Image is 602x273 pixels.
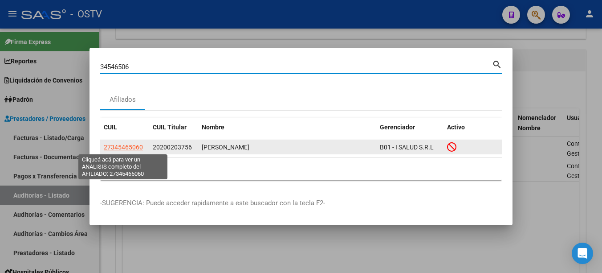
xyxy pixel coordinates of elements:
datatable-header-cell: CUIL Titular [149,118,198,137]
span: B01 - I SALUD S.R.L [380,144,434,151]
div: Afiliados [110,95,136,105]
div: [PERSON_NAME] [202,142,373,153]
span: Activo [447,124,465,131]
datatable-header-cell: Gerenciador [376,118,443,137]
mat-icon: search [492,58,502,69]
datatable-header-cell: Nombre [198,118,376,137]
div: 1 total [100,158,502,180]
p: -SUGERENCIA: Puede acceder rapidamente a este buscador con la tecla F2- [100,198,502,208]
span: CUIL [104,124,117,131]
span: Gerenciador [380,124,415,131]
datatable-header-cell: CUIL [100,118,149,137]
span: CUIL Titular [153,124,187,131]
datatable-header-cell: Activo [443,118,502,137]
div: Open Intercom Messenger [572,243,593,264]
span: 27345465060 [104,144,143,151]
span: 20200203756 [153,144,192,151]
span: Nombre [202,124,224,131]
